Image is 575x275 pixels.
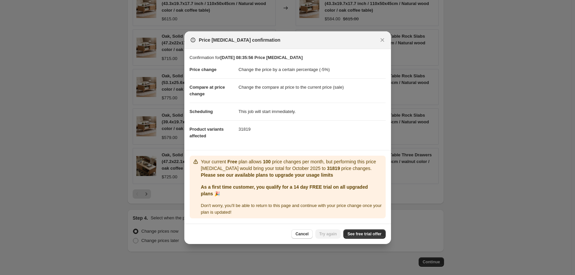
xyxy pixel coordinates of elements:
span: Product variants affected [190,127,224,138]
span: Price change [190,67,217,72]
b: As a first time customer, you qualify for a 14 day FREE trial on all upgraded plans 🎉 [201,184,368,196]
dd: This job will start immediately. [239,103,386,120]
span: Scheduling [190,109,213,114]
dd: Change the price by a certain percentage (-5%) [239,61,386,78]
b: [DATE] 08:35:56 Price [MEDICAL_DATA] [220,55,303,60]
p: Confirmation for [190,54,386,61]
button: Cancel [291,229,312,239]
button: Close [378,35,387,45]
a: See free trial offer [343,229,385,239]
dd: 31819 [239,120,386,138]
p: Please see our available plans to upgrade your usage limits [201,172,383,178]
b: Free [227,159,237,164]
p: Your current plan allows price changes per month, but performing this price [MEDICAL_DATA] would ... [201,158,383,172]
b: 100 [263,159,271,164]
dd: Change the compare at price to the current price (sale) [239,78,386,96]
b: 31819 [327,166,340,171]
span: Price [MEDICAL_DATA] confirmation [199,37,281,43]
span: Cancel [295,231,308,237]
span: Compare at price change [190,85,225,96]
span: See free trial offer [347,231,381,237]
span: Don ' t worry, you ' ll be able to return to this page and continue with your price change once y... [201,203,382,215]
